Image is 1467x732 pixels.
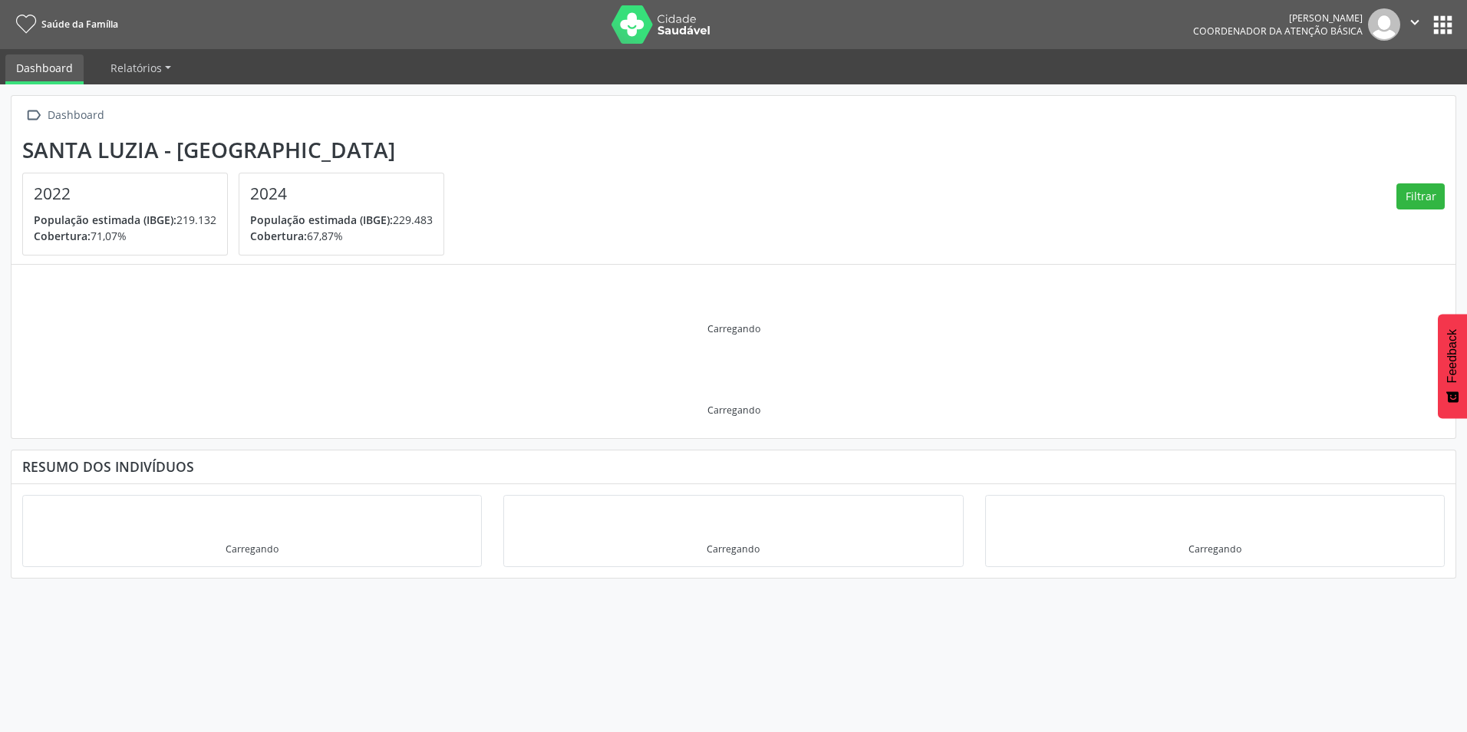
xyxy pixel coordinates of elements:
[1396,183,1445,209] button: Filtrar
[110,61,162,75] span: Relatórios
[22,137,455,163] div: Santa Luzia - [GEOGRAPHIC_DATA]
[5,54,84,84] a: Dashboard
[226,542,279,556] div: Carregando
[100,54,182,81] a: Relatórios
[34,212,216,228] p: 219.132
[1429,12,1456,38] button: apps
[1368,8,1400,41] img: img
[1193,12,1363,25] div: [PERSON_NAME]
[250,184,433,203] h4: 2024
[250,229,307,243] span: Cobertura:
[22,104,45,127] i: 
[1400,8,1429,41] button: 
[1438,314,1467,418] button: Feedback - Mostrar pesquisa
[1188,542,1241,556] div: Carregando
[707,542,760,556] div: Carregando
[11,12,118,37] a: Saúde da Família
[34,213,176,227] span: População estimada (IBGE):
[250,213,393,227] span: População estimada (IBGE):
[707,322,760,335] div: Carregando
[34,228,216,244] p: 71,07%
[22,458,1445,475] div: Resumo dos indivíduos
[1446,329,1459,383] span: Feedback
[250,228,433,244] p: 67,87%
[34,184,216,203] h4: 2022
[250,212,433,228] p: 229.483
[707,404,760,417] div: Carregando
[41,18,118,31] span: Saúde da Família
[45,104,107,127] div: Dashboard
[34,229,91,243] span: Cobertura:
[22,104,107,127] a:  Dashboard
[1193,25,1363,38] span: Coordenador da Atenção Básica
[1406,14,1423,31] i: 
